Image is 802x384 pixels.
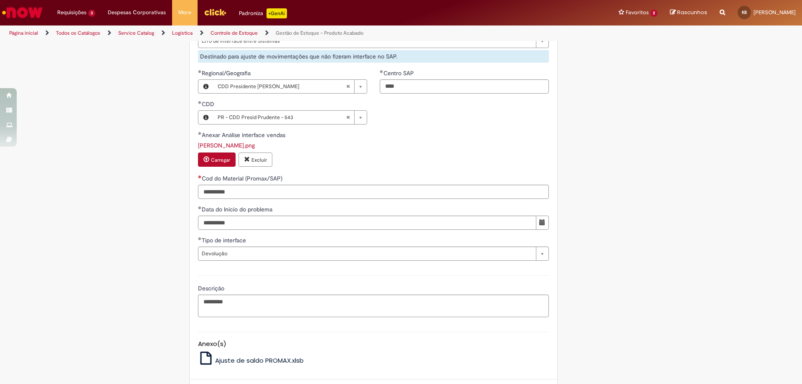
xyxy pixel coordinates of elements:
input: Cod do Material (Promax/SAP) [198,185,549,199]
div: Destinado para ajuste de movimentações que não fizeram interface no SAP. [198,50,549,63]
img: ServiceNow [1,4,44,21]
a: Controle de Estoque [211,30,258,36]
a: Gestão de Estoque – Produto Acabado [276,30,363,36]
span: Centro SAP [383,69,416,77]
span: Rascunhos [677,8,707,16]
button: Regional/Geografia, Visualizar este registro CDD Presidente Prudente [198,80,213,93]
h5: Anexo(s) [198,341,549,348]
span: Tipo de interface [202,237,248,244]
button: Excluir anexo Trava Belaz.png [239,153,272,167]
a: Service Catalog [118,30,154,36]
span: [PERSON_NAME] [754,9,796,16]
a: Página inicial [9,30,38,36]
div: Padroniza [239,8,287,18]
a: Rascunhos [670,9,707,17]
span: CDD Presidente [PERSON_NAME] [218,80,346,93]
a: Todos os Catálogos [56,30,100,36]
span: Data do Inicio do problema [202,206,274,213]
textarea: Descrição [198,295,549,317]
span: Descrição [198,285,226,292]
button: Mostrar calendário para Data do Inicio do problema [536,216,549,230]
p: +GenAi [266,8,287,18]
button: Carregar anexo de Anexar Análise interface vendas Required [198,153,236,167]
span: Cod do Material (Promax/SAP) [202,175,284,182]
span: Necessários [198,175,202,178]
span: Devolução [202,247,532,260]
a: Ajuste de saldo PROMAX.xlsb [198,356,304,365]
span: Requisições [57,8,86,17]
span: More [178,8,191,17]
abbr: Limpar campo CDD [342,111,354,124]
a: Logistica [172,30,193,36]
button: CDD, Visualizar este registro PR - CDD Presid Prudente - 543 [198,111,213,124]
span: Regional/Geografia [202,69,252,77]
a: CDD Presidente [PERSON_NAME]Limpar campo Regional/Geografia [213,80,367,93]
span: KB [742,10,747,15]
abbr: Limpar campo Regional/Geografia [342,80,354,93]
span: CDD [202,100,216,108]
span: Obrigatório Preenchido [198,70,202,73]
span: Anexar Análise interface vendas [202,131,287,139]
span: 2 [650,10,657,17]
span: 3 [88,10,95,17]
a: Download de Trava Belaz.png [198,142,255,149]
span: Ajuste de saldo PROMAX.xlsb [215,356,304,365]
span: Erro de interface entre Sistemas [202,34,532,48]
small: Excluir [251,157,267,163]
input: Data do Inicio do problema 14 August 2025 Thursday [198,216,536,230]
ul: Trilhas de página [6,25,528,41]
span: Obrigatório Preenchido [198,206,202,209]
span: Despesas Corporativas [108,8,166,17]
a: PR - CDD Presid Prudente - 543Limpar campo CDD [213,111,367,124]
input: Centro SAP [380,79,549,94]
span: PR - CDD Presid Prudente - 543 [218,111,346,124]
span: Obrigatório Preenchido [198,101,202,104]
small: Carregar [211,157,230,163]
span: Obrigatório Preenchido [380,70,383,73]
img: click_logo_yellow_360x200.png [204,6,226,18]
span: Favoritos [626,8,649,17]
span: Obrigatório Preenchido [198,237,202,240]
span: Obrigatório Preenchido [198,132,202,135]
